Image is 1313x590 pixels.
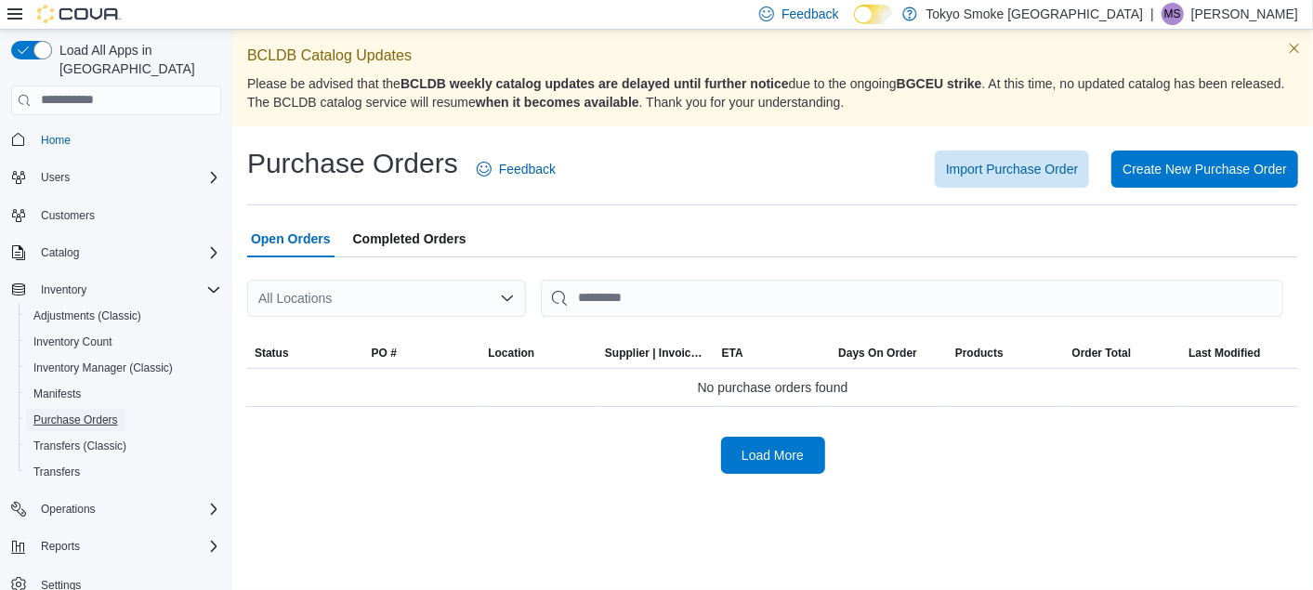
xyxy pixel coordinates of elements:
[19,329,229,355] button: Inventory Count
[476,95,639,110] strong: when it becomes available
[33,242,86,264] button: Catalog
[26,331,221,353] span: Inventory Count
[4,202,229,229] button: Customers
[26,357,180,379] a: Inventory Manager (Classic)
[33,334,112,349] span: Inventory Count
[41,502,96,517] span: Operations
[1181,338,1298,368] button: Last Modified
[19,381,229,407] button: Manifests
[33,279,94,301] button: Inventory
[1123,160,1287,178] span: Create New Purchase Order
[33,387,81,401] span: Manifests
[4,240,229,266] button: Catalog
[1111,151,1298,188] button: Create New Purchase Order
[1164,3,1181,25] span: MS
[26,383,88,405] a: Manifests
[1188,346,1260,361] span: Last Modified
[33,498,221,520] span: Operations
[1150,3,1154,25] p: |
[1283,37,1306,59] button: Dismiss this callout
[33,203,221,227] span: Customers
[26,305,221,327] span: Adjustments (Classic)
[247,145,458,182] h1: Purchase Orders
[948,338,1065,368] button: Products
[26,409,125,431] a: Purchase Orders
[251,220,331,257] span: Open Orders
[854,5,893,24] input: Dark Mode
[26,461,221,483] span: Transfers
[41,539,80,554] span: Reports
[26,331,120,353] a: Inventory Count
[33,498,103,520] button: Operations
[33,166,221,189] span: Users
[41,282,86,297] span: Inventory
[715,338,832,368] button: ETA
[4,277,229,303] button: Inventory
[26,461,87,483] a: Transfers
[247,338,364,368] button: Status
[488,346,534,361] div: Location
[33,204,102,227] a: Customers
[26,435,221,457] span: Transfers (Classic)
[247,45,1298,67] p: BCLDB Catalog Updates
[33,465,80,479] span: Transfers
[33,361,173,375] span: Inventory Manager (Classic)
[838,346,917,361] span: Days On Order
[400,76,789,91] strong: BCLDB weekly catalog updates are delayed until further notice
[19,433,229,459] button: Transfers (Classic)
[33,166,77,189] button: Users
[1065,338,1182,368] button: Order Total
[37,5,121,23] img: Cova
[926,3,1144,25] p: Tokyo Smoke [GEOGRAPHIC_DATA]
[372,346,397,361] span: PO #
[742,446,804,465] span: Load More
[722,346,743,361] span: ETA
[721,437,825,474] button: Load More
[33,242,221,264] span: Catalog
[4,126,229,153] button: Home
[33,279,221,301] span: Inventory
[33,535,87,557] button: Reports
[499,160,556,178] span: Feedback
[781,5,838,23] span: Feedback
[831,338,948,368] button: Days On Order
[4,496,229,522] button: Operations
[480,338,597,368] button: Location
[33,413,118,427] span: Purchase Orders
[19,303,229,329] button: Adjustments (Classic)
[1162,3,1184,25] div: Mike Skorianz
[33,439,126,453] span: Transfers (Classic)
[41,133,71,148] span: Home
[19,459,229,485] button: Transfers
[52,41,221,78] span: Load All Apps in [GEOGRAPHIC_DATA]
[247,74,1298,111] p: Please be advised that the due to the ongoing . At this time, no updated catalog has been release...
[41,245,79,260] span: Catalog
[541,280,1283,317] input: This is a search bar. After typing your query, hit enter to filter the results lower in the page.
[19,355,229,381] button: Inventory Manager (Classic)
[33,128,221,151] span: Home
[946,160,1078,178] span: Import Purchase Order
[19,407,229,433] button: Purchase Orders
[897,76,982,91] strong: BGCEU strike
[4,533,229,559] button: Reports
[41,208,95,223] span: Customers
[597,338,715,368] button: Supplier | Invoice Number
[4,164,229,190] button: Users
[26,435,134,457] a: Transfers (Classic)
[26,409,221,431] span: Purchase Orders
[41,170,70,185] span: Users
[698,376,848,399] span: No purchase orders found
[33,308,141,323] span: Adjustments (Classic)
[33,129,78,151] a: Home
[26,305,149,327] a: Adjustments (Classic)
[255,346,289,361] span: Status
[500,291,515,306] button: Open list of options
[353,220,466,257] span: Completed Orders
[1072,346,1132,361] span: Order Total
[33,535,221,557] span: Reports
[26,357,221,379] span: Inventory Manager (Classic)
[854,24,855,25] span: Dark Mode
[364,338,481,368] button: PO #
[935,151,1089,188] button: Import Purchase Order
